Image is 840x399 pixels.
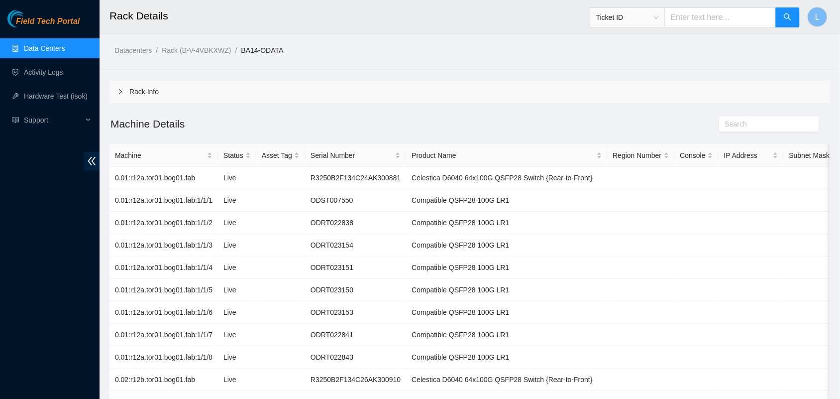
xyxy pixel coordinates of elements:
td: Compatible QSFP28 100G LR1 [406,234,607,257]
td: 0.02:r12b.tor01.bog01.fab [109,369,218,391]
td: Live [218,257,256,279]
td: ODRT022841 [305,324,406,346]
span: right [117,89,123,95]
td: Compatible QSFP28 100G LR1 [406,279,607,301]
input: Enter text here... [665,7,776,27]
td: Compatible QSFP28 100G LR1 [406,324,607,346]
a: Hardware Test (isok) [24,92,88,100]
td: Live [218,346,256,369]
td: Compatible QSFP28 100G LR1 [406,301,607,324]
input: Search [725,119,806,130]
button: search [776,7,800,27]
span: / [156,46,158,54]
img: Akamai Technologies [7,10,50,27]
td: 0.01:r12a.tor01.bog01.fab:1/1/7 [109,324,218,346]
td: R3250B2F134C26AK300910 [305,369,406,391]
td: 0.01:r12a.tor01.bog01.fab:1/1/3 [109,234,218,257]
a: Datacenters [114,46,152,54]
td: Live [218,324,256,346]
span: / [235,46,237,54]
a: BA14-ODATA [241,46,284,54]
td: Compatible QSFP28 100G LR1 [406,189,607,212]
td: 0.01:r12a.tor01.bog01.fab:1/1/5 [109,279,218,301]
td: Live [218,234,256,257]
td: Compatible QSFP28 100G LR1 [406,346,607,369]
td: 0.01:r12a.tor01.bog01.fab:1/1/6 [109,301,218,324]
td: 0.01:r12a.tor01.bog01.fab:1/1/4 [109,257,218,279]
td: R3250B2F134C24AK300881 [305,167,406,189]
td: Live [218,167,256,189]
td: Celestica D6040 64x100G QSFP28 Switch {Rear-to-Front} [406,369,607,391]
span: search [784,13,792,22]
td: Live [218,369,256,391]
a: Akamai TechnologiesField Tech Portal [7,18,80,31]
td: 0.01:r12a.tor01.bog01.fab:1/1/8 [109,346,218,369]
td: ODRT023153 [305,301,406,324]
td: ODRT023151 [305,257,406,279]
td: 0.01:r12a.tor01.bog01.fab:1/1/1 [109,189,218,212]
td: 0.01:r12a.tor01.bog01.fab:1/1/2 [109,212,218,234]
td: Live [218,189,256,212]
span: Ticket ID [596,10,659,25]
td: ODRT023150 [305,279,406,301]
span: read [12,117,19,124]
td: ODST007550 [305,189,406,212]
span: Field Tech Portal [16,17,80,26]
a: Activity Logs [24,68,63,76]
a: Rack (B-V-4VBKXWZ) [162,46,231,54]
button: L [808,7,828,27]
a: Data Centers [24,44,65,52]
td: 0.01:r12a.tor01.bog01.fab [109,167,218,189]
td: Live [218,279,256,301]
td: Compatible QSFP28 100G LR1 [406,212,607,234]
h2: Machine Details [109,116,650,132]
td: ODRT022838 [305,212,406,234]
td: Compatible QSFP28 100G LR1 [406,257,607,279]
span: Support [24,110,83,130]
div: Rack Info [109,80,830,103]
td: Live [218,212,256,234]
td: ODRT022843 [305,346,406,369]
td: Live [218,301,256,324]
td: Celestica D6040 64x100G QSFP28 Switch {Rear-to-Front} [406,167,607,189]
span: double-left [84,152,100,170]
td: ODRT023154 [305,234,406,257]
span: L [816,11,820,23]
